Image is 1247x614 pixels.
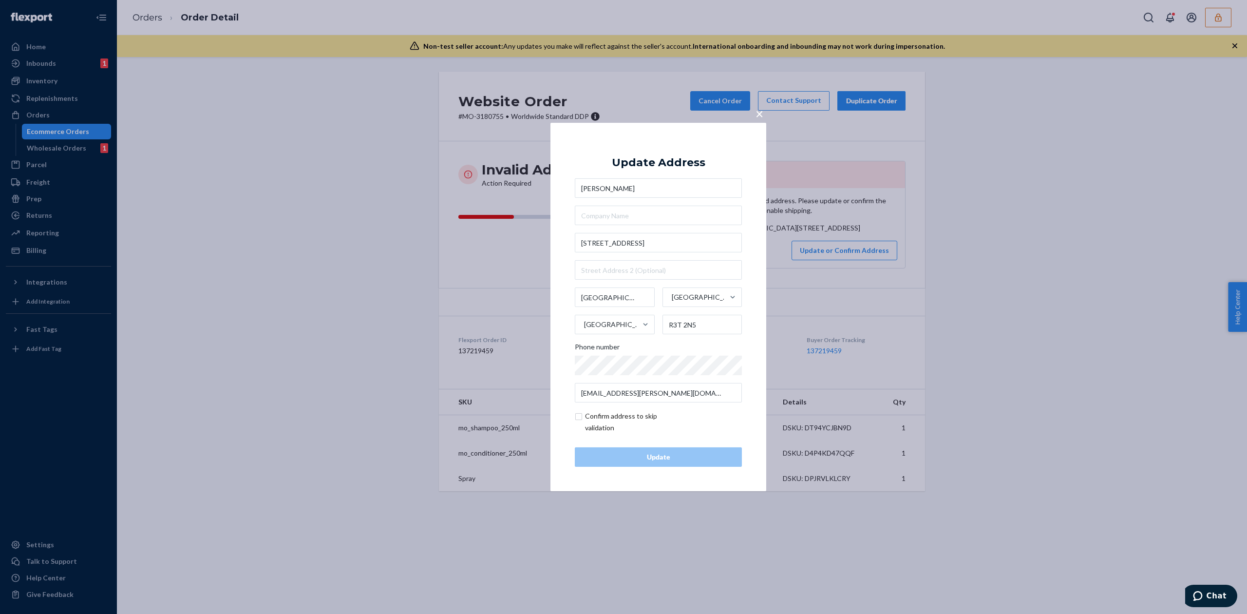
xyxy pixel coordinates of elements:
[575,233,742,252] input: Street Address
[756,105,763,122] span: ×
[575,260,742,280] input: Street Address 2 (Optional)
[575,178,742,198] input: First & Last Name
[575,342,620,356] span: Phone number
[575,447,742,467] button: Update
[662,315,742,334] input: ZIP Code
[584,320,642,329] div: [GEOGRAPHIC_DATA]
[1185,585,1237,609] iframe: Opens a widget where you can chat to one of our agents
[671,288,672,307] input: [GEOGRAPHIC_DATA]
[612,157,705,169] div: Update Address
[583,315,584,334] input: [GEOGRAPHIC_DATA]
[672,292,729,302] div: [GEOGRAPHIC_DATA]
[575,206,742,225] input: Company Name
[575,383,742,403] input: Email (Only Required for International)
[583,452,734,462] div: Update
[575,288,655,307] input: City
